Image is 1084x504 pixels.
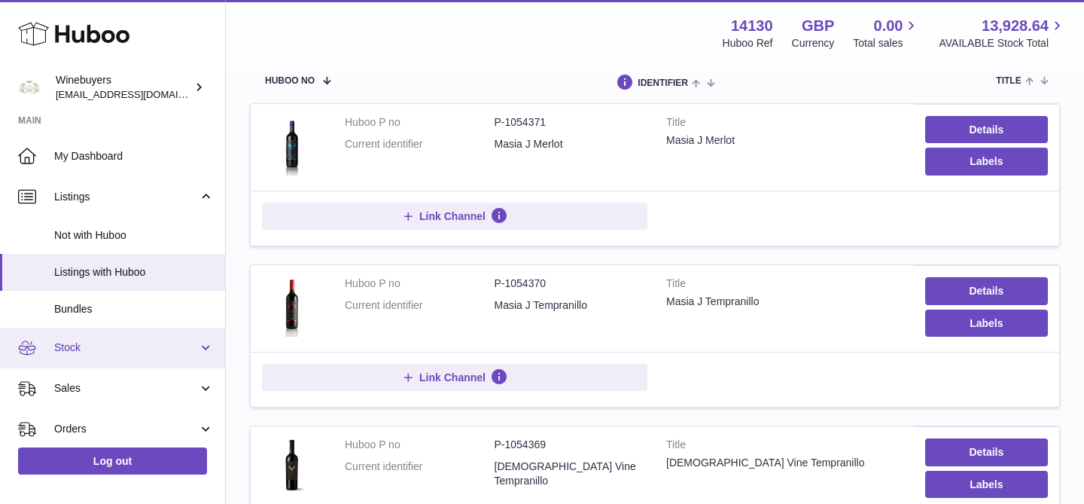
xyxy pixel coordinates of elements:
span: Sales [54,381,198,396]
span: My Dashboard [54,149,214,163]
div: Huboo Ref [723,36,773,50]
dt: Huboo P no [345,115,495,130]
span: Stock [54,341,198,355]
dt: Current identifier [345,298,495,313]
span: AVAILABLE Stock Total [939,36,1066,50]
a: Log out [18,447,207,475]
span: Not with Huboo [54,228,214,243]
span: Orders [54,422,198,436]
strong: GBP [802,16,834,36]
a: 13,928.64 AVAILABLE Stock Total [939,16,1066,50]
span: 13,928.64 [982,16,1049,36]
span: [EMAIL_ADDRESS][DOMAIN_NAME] [56,88,221,100]
a: Details [925,277,1048,304]
button: Labels [925,471,1048,498]
span: Total sales [853,36,920,50]
div: [DEMOGRAPHIC_DATA] Vine Tempranillo [666,456,903,470]
button: Link Channel [262,364,647,391]
img: 100 Year Old Vine Tempranillo [262,438,322,498]
strong: 14130 [731,16,773,36]
strong: Title [666,438,903,456]
img: ben@winebuyers.com [18,76,41,99]
span: Listings [54,190,198,204]
strong: Title [666,276,903,295]
span: Huboo no [265,76,315,86]
span: Link Channel [419,209,486,223]
span: title [996,76,1021,86]
dd: P-1054369 [495,438,644,452]
span: identifier [638,78,688,88]
button: Labels [925,310,1048,337]
dt: Huboo P no [345,276,495,291]
dd: [DEMOGRAPHIC_DATA] Vine Tempranillo [495,460,644,488]
div: Masia J Merlot [666,133,903,148]
dd: Masia J Merlot [495,137,644,151]
dt: Current identifier [345,137,495,151]
div: Winebuyers [56,73,191,102]
a: Details [925,116,1048,143]
span: Link Channel [419,371,486,384]
strong: Title [666,115,903,133]
a: 0.00 Total sales [853,16,920,50]
dd: P-1054370 [495,276,644,291]
dt: Huboo P no [345,438,495,452]
div: Masia J Tempranillo [666,295,903,309]
dt: Current identifier [345,460,495,488]
dd: Masia J Tempranillo [495,298,644,313]
button: Link Channel [262,203,647,230]
div: Currency [792,36,835,50]
a: Details [925,438,1048,466]
span: Listings with Huboo [54,265,214,279]
span: 0.00 [874,16,903,36]
span: Bundles [54,302,214,316]
button: Labels [925,148,1048,175]
img: Masia J Merlot [262,115,322,176]
img: Masia J Tempranillo [262,276,322,337]
dd: P-1054371 [495,115,644,130]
